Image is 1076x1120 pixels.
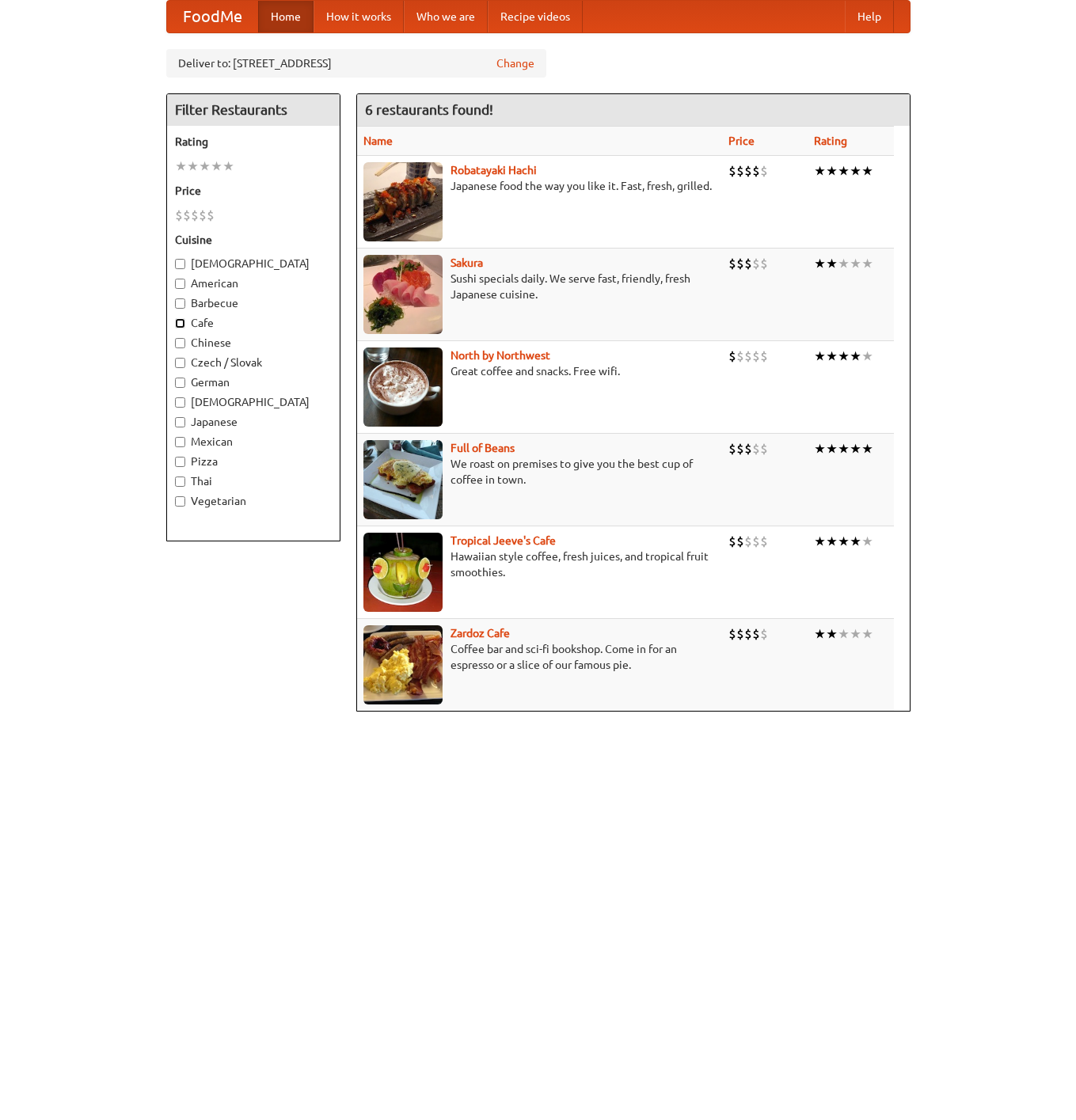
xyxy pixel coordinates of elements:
li: $ [175,207,183,224]
img: zardoz.jpg [363,625,443,704]
li: ★ [187,158,199,175]
li: ★ [861,255,873,272]
label: German [175,374,332,390]
li: $ [744,533,752,550]
li: ★ [838,625,850,643]
li: ★ [850,347,861,365]
li: $ [728,162,736,180]
li: ★ [222,158,234,175]
li: ★ [850,533,861,550]
ng-pluralize: 6 restaurants found! [365,102,493,117]
li: $ [744,625,752,643]
h4: Filter Restaurants [167,94,340,126]
input: Chinese [175,338,185,348]
li: $ [183,207,191,224]
img: north.jpg [363,347,443,427]
li: $ [760,347,768,365]
li: ★ [850,255,861,272]
li: $ [736,533,744,550]
p: Sushi specials daily. We serve fast, friendly, fresh Japanese cuisine. [363,271,717,302]
li: $ [191,207,199,224]
label: Pizza [175,454,332,469]
li: $ [736,625,744,643]
li: ★ [850,625,861,643]
li: $ [752,347,760,365]
a: Tropical Jeeve's Cafe [451,534,556,547]
li: $ [752,533,760,550]
li: ★ [175,158,187,175]
input: Cafe [175,318,185,328]
li: $ [752,625,760,643]
label: Japanese [175,414,332,430]
li: $ [744,440,752,457]
input: [DEMOGRAPHIC_DATA] [175,397,185,408]
li: ★ [826,255,838,272]
div: Deliver to: [STREET_ADDRESS] [166,49,546,78]
input: Mexican [175,437,185,447]
input: Thai [175,476,185,487]
li: ★ [814,255,826,272]
a: Name [363,135,393,147]
h5: Rating [175,134,332,150]
label: Thai [175,473,332,489]
input: American [175,279,185,289]
li: $ [744,255,752,272]
li: $ [199,207,207,224]
li: $ [736,440,744,457]
li: ★ [826,440,838,457]
li: ★ [861,533,873,550]
li: ★ [838,533,850,550]
li: $ [760,255,768,272]
input: [DEMOGRAPHIC_DATA] [175,259,185,269]
h5: Cuisine [175,232,332,248]
li: ★ [861,162,873,180]
label: Barbecue [175,295,332,311]
label: [DEMOGRAPHIC_DATA] [175,256,332,271]
p: Coffee bar and sci-fi bookshop. Come in for an espresso or a slice of our famous pie. [363,641,717,673]
li: ★ [211,158,222,175]
li: $ [744,162,752,180]
li: ★ [826,347,838,365]
li: $ [207,207,215,224]
img: robatayaki.jpg [363,162,443,241]
li: ★ [861,440,873,457]
a: FoodMe [167,1,258,32]
li: $ [736,162,744,180]
a: Robatayaki Hachi [451,164,537,177]
a: Help [845,1,894,32]
li: ★ [814,347,826,365]
li: ★ [826,625,838,643]
label: American [175,275,332,291]
li: ★ [826,533,838,550]
input: Barbecue [175,298,185,309]
img: jeeves.jpg [363,533,443,612]
li: ★ [838,255,850,272]
label: [DEMOGRAPHIC_DATA] [175,394,332,410]
a: North by Northwest [451,349,550,362]
h5: Price [175,183,332,199]
li: ★ [850,162,861,180]
b: Full of Beans [451,442,515,454]
input: Pizza [175,457,185,467]
label: Cafe [175,315,332,331]
li: $ [752,440,760,457]
input: Japanese [175,417,185,427]
li: ★ [826,162,838,180]
input: German [175,378,185,388]
b: Zardoz Cafe [451,627,510,640]
li: $ [728,533,736,550]
a: How it works [314,1,404,32]
a: Sakura [451,256,483,269]
label: Vegetarian [175,493,332,509]
a: Home [258,1,314,32]
li: $ [736,347,744,365]
li: $ [752,255,760,272]
a: Change [496,55,534,71]
li: ★ [861,347,873,365]
p: We roast on premises to give you the best cup of coffee in town. [363,456,717,488]
li: $ [760,440,768,457]
p: Japanese food the way you like it. Fast, fresh, grilled. [363,178,717,194]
